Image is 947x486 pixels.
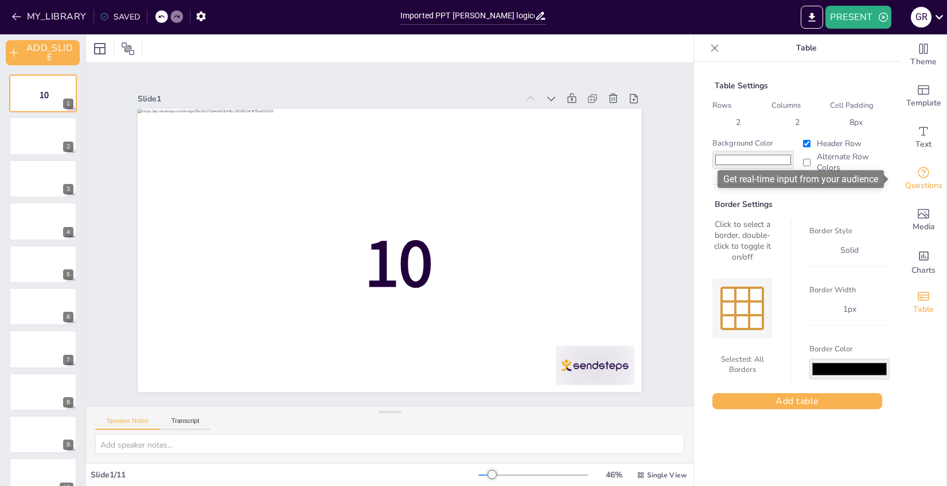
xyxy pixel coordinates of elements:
div: Inner Horizontal Borders (Double-click to toggle) [722,314,763,316]
div: Inner Vertical Borders (Double-click to toggle) [734,288,736,329]
div: Bottom Border (Double-click to toggle) [722,328,763,330]
div: Border Settings [712,199,882,210]
span: Media [913,221,935,233]
div: Add text boxes [901,117,946,158]
label: Border Style [809,226,890,236]
label: Border Width [809,285,890,295]
input: Header Row [803,140,810,147]
div: 8 px [845,117,867,128]
label: Border Color [809,344,890,354]
div: Add a table [901,282,946,323]
div: Left Border (Double-click to toggle) [720,288,723,329]
div: Get real-time input from your audience [901,158,946,199]
div: Inner Vertical Borders (Double-click to toggle) [748,288,750,329]
div: 2 [790,117,804,128]
label: Background Color [712,138,794,148]
span: Text [915,138,932,151]
div: Click to select a border, double-click to toggle it on/off [712,219,772,262]
div: Right Border (Double-click to toggle) [762,288,764,329]
label: Header Row [801,138,882,149]
label: Columns [771,100,824,111]
label: Alternate Row Colors [801,151,882,173]
span: Charts [911,264,936,277]
p: Table [724,34,889,62]
button: Add table [712,393,882,409]
div: Add images, graphics, shapes or video [901,199,946,241]
div: Inner Horizontal Borders (Double-click to toggle) [722,300,763,303]
input: Alternate Row Colors [803,159,810,166]
span: Questions [905,179,942,192]
div: Add charts and graphs [901,241,946,282]
div: Top Border (Double-click to toggle) [722,287,763,289]
div: Selected: All Borders [712,350,772,379]
label: Cell Padding [830,100,882,111]
label: Rows [712,100,765,111]
div: solid [833,242,866,258]
div: Table Settings [712,80,882,91]
span: Theme [910,56,937,68]
span: Table [913,303,934,316]
div: Change the overall theme [901,34,946,76]
span: Template [906,97,941,109]
div: 2 [731,117,745,128]
div: Get real-time input from your audience [718,170,884,188]
div: 1 px [836,301,863,317]
div: Add ready made slides [901,76,946,117]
